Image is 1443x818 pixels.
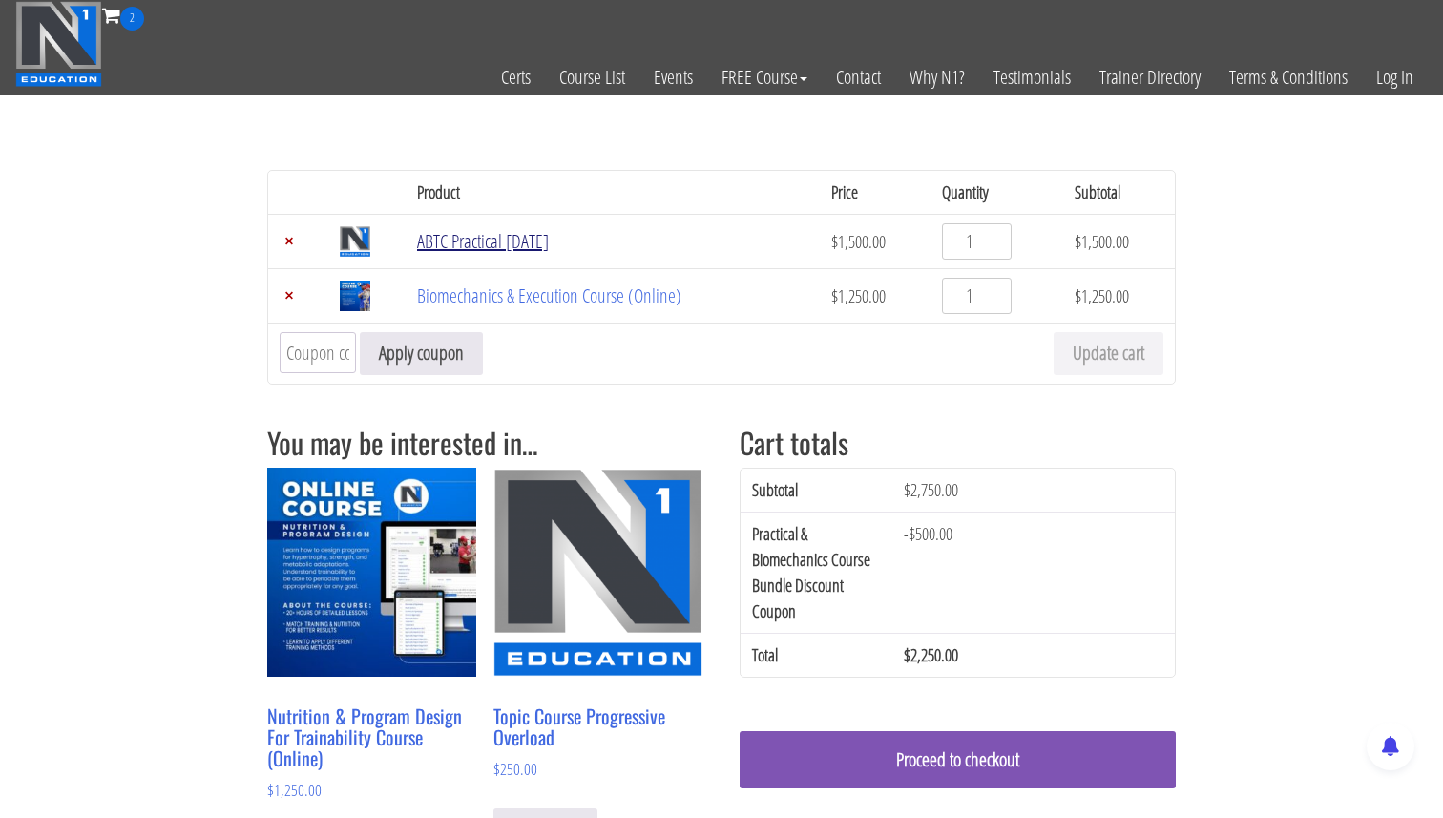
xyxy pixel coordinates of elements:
a: Topic Course Progressive Overload $250.00 [493,468,702,782]
a: FREE Course [707,31,822,124]
a: Nutrition & Program Design For Trainability Course (Online) $1,250.00 [267,468,476,803]
th: Price [820,171,931,214]
h2: Nutrition & Program Design For Trainability Course (Online) [267,696,476,778]
span: 2 [120,7,144,31]
a: Why N1? [895,31,979,124]
bdi: 1,500.00 [1075,230,1129,253]
span: $ [267,779,274,801]
th: Subtotal [1063,171,1175,214]
span: $ [909,522,915,545]
a: Proceed to checkout [740,731,1176,788]
span: $ [493,758,500,780]
a: Remove Biomechanics & Execution Course (Online) from cart [280,286,299,305]
img: Nutrition & Program Design For Trainability Course (Online) [267,468,476,677]
input: Product quantity [942,278,1012,314]
h2: You may be interested in… [267,427,703,458]
h2: Topic Course Progressive Overload [493,696,702,757]
a: 2 [102,2,144,28]
a: Course List [545,31,639,124]
a: Terms & Conditions [1215,31,1362,124]
span: $ [904,478,910,501]
h2: Cart totals [740,427,1176,458]
bdi: 1,250.00 [267,779,322,801]
th: Total [741,633,892,677]
img: n1-education [15,1,102,87]
span: $ [904,643,910,666]
span: 500.00 [909,522,952,545]
img: ABTC Practical Nov 2025 [340,226,370,257]
bdi: 1,250.00 [1075,284,1129,307]
bdi: 250.00 [493,758,537,780]
img: Topic Course Progressive Overload [493,468,702,677]
iframe: PayPal Message 1 [740,705,1176,724]
a: Certs [487,31,545,124]
input: Product quantity [942,223,1012,260]
a: Trainer Directory [1085,31,1215,124]
a: Remove ABTC Practical Nov 2025 from cart [280,232,299,251]
th: Quantity [931,171,1063,214]
button: Apply coupon [360,332,483,375]
button: Update cart [1054,332,1163,375]
a: Contact [822,31,895,124]
a: Testimonials [979,31,1085,124]
a: Biomechanics & Execution Course (Online) [417,283,681,308]
bdi: 2,750.00 [904,478,958,501]
a: Events [639,31,707,124]
bdi: 1,250.00 [831,284,886,307]
a: Log In [1362,31,1428,124]
input: Coupon code [280,332,356,373]
bdi: 2,250.00 [904,643,958,666]
span: $ [831,284,838,307]
span: $ [1075,284,1081,307]
th: Subtotal [741,469,892,512]
th: Practical & Biomechanics Course Bundle Discount Coupon [741,512,892,633]
th: Product [406,171,820,214]
img: Biomechanics & Execution Course (Online) [340,281,370,311]
a: ABTC Practical [DATE] [417,228,549,254]
span: $ [1075,230,1081,253]
td: - [892,512,1175,633]
bdi: 1,500.00 [831,230,886,253]
span: $ [831,230,838,253]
